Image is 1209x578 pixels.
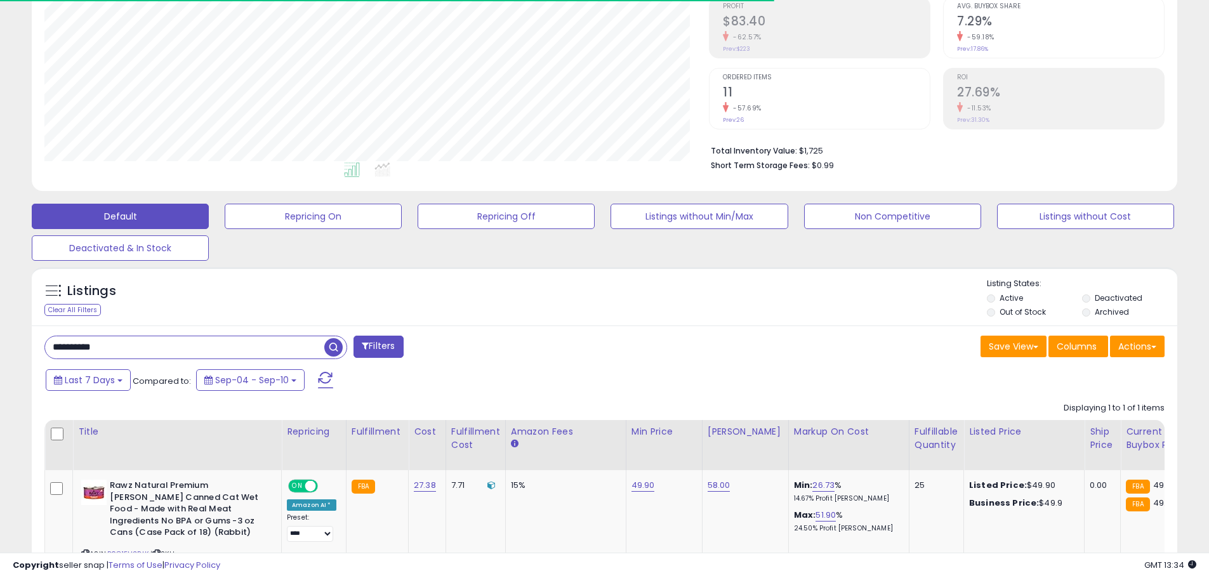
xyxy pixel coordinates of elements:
small: -59.18% [963,32,994,42]
div: $49.9 [969,497,1074,509]
div: 0.00 [1090,480,1111,491]
a: 51.90 [816,509,836,522]
button: Listings without Cost [997,204,1174,229]
span: Avg. Buybox Share [957,3,1164,10]
a: Privacy Policy [164,559,220,571]
small: -62.57% [729,32,762,42]
div: 15% [511,480,616,491]
p: Listing States: [987,278,1177,290]
div: Min Price [631,425,697,438]
div: Preset: [287,513,336,542]
button: Sep-04 - Sep-10 [196,369,305,391]
div: Fulfillment [352,425,403,438]
li: $1,725 [711,142,1155,157]
b: Min: [794,479,813,491]
small: FBA [1126,480,1149,494]
button: Deactivated & In Stock [32,235,209,261]
div: Title [78,425,276,438]
div: 25 [915,480,954,491]
small: FBA [1126,497,1149,511]
button: Default [32,204,209,229]
button: Last 7 Days [46,369,131,391]
p: 24.50% Profit [PERSON_NAME] [794,524,899,533]
a: Terms of Use [109,559,162,571]
b: Listed Price: [969,479,1027,491]
div: Listed Price [969,425,1079,438]
div: Current Buybox Price [1126,425,1191,452]
div: [PERSON_NAME] [708,425,783,438]
span: 49.61 [1153,479,1174,491]
span: OFF [316,481,336,492]
span: Compared to: [133,375,191,387]
a: 27.38 [414,479,436,492]
div: % [794,480,899,503]
div: Amazon Fees [511,425,621,438]
button: Actions [1110,336,1165,357]
h2: $83.40 [723,14,930,31]
button: Repricing Off [418,204,595,229]
a: 49.90 [631,479,655,492]
button: Columns [1048,336,1108,357]
th: The percentage added to the cost of goods (COGS) that forms the calculator for Min & Max prices. [788,420,909,470]
span: Ordered Items [723,74,930,81]
span: 2025-09-18 13:34 GMT [1144,559,1196,571]
button: Repricing On [225,204,402,229]
small: Prev: 26 [723,116,744,124]
span: Last 7 Days [65,374,115,386]
span: 49.9 [1153,497,1172,509]
small: Prev: 31.30% [957,116,989,124]
label: Deactivated [1095,292,1142,303]
span: ON [289,481,305,492]
h2: 27.69% [957,85,1164,102]
a: 26.73 [812,479,835,492]
h2: 7.29% [957,14,1164,31]
label: Active [1000,292,1023,303]
small: Prev: $223 [723,45,750,53]
div: Markup on Cost [794,425,904,438]
p: 14.67% Profit [PERSON_NAME] [794,494,899,503]
div: Cost [414,425,440,438]
button: Save View [981,336,1047,357]
strong: Copyright [13,559,59,571]
b: Total Inventory Value: [711,145,797,156]
small: -11.53% [963,103,991,113]
div: Fulfillable Quantity [915,425,958,452]
div: Displaying 1 to 1 of 1 items [1064,402,1165,414]
span: $0.99 [812,159,834,171]
div: Ship Price [1090,425,1115,452]
label: Archived [1095,306,1129,317]
span: Sep-04 - Sep-10 [215,374,289,386]
label: Out of Stock [1000,306,1046,317]
b: Business Price: [969,497,1039,509]
a: B081FH2BJK [107,549,149,560]
span: Columns [1057,340,1097,353]
span: Profit [723,3,930,10]
img: 414JbfVnopL._SL40_.jpg [81,480,107,505]
div: Amazon AI * [287,499,336,511]
div: seller snap | | [13,560,220,572]
div: Repricing [287,425,341,438]
h5: Listings [67,282,116,300]
div: Clear All Filters [44,304,101,316]
div: Fulfillment Cost [451,425,500,452]
b: Rawz Natural Premium [PERSON_NAME] Canned Cat Wet Food - Made with Real Meat Ingredients No BPA o... [110,480,264,542]
small: Prev: 17.86% [957,45,988,53]
div: % [794,509,899,533]
button: Filters [353,336,403,358]
button: Non Competitive [804,204,981,229]
div: $49.90 [969,480,1074,491]
b: Short Term Storage Fees: [711,160,810,171]
a: 58.00 [708,479,730,492]
small: -57.69% [729,103,762,113]
div: 7.71 [451,480,496,491]
small: Amazon Fees. [511,438,519,450]
span: ROI [957,74,1164,81]
b: Max: [794,509,816,521]
button: Listings without Min/Max [611,204,788,229]
h2: 11 [723,85,930,102]
small: FBA [352,480,375,494]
